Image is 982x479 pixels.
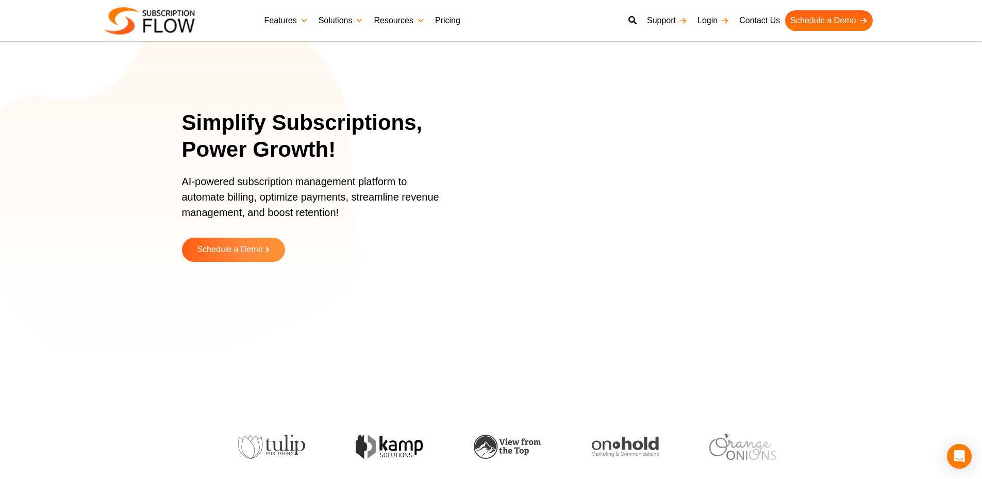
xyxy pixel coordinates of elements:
a: Schedule a Demo [785,10,872,31]
a: Login [692,10,734,31]
a: Pricing [430,10,465,31]
a: Features [259,10,313,31]
img: onhold-marketing [592,437,659,457]
a: Support [642,10,692,31]
a: Solutions [313,10,369,31]
a: Contact Us [734,10,785,31]
p: AI-powered subscription management platform to automate billing, optimize payments, streamline re... [182,174,450,230]
a: Resources [369,10,429,31]
img: view-from-the-top [474,435,541,459]
img: tulip-publishing [238,435,305,459]
a: Schedule a Demo [182,238,285,262]
h1: Simplify Subscriptions, Power Growth! [182,109,463,163]
div: Open Intercom Messenger [947,444,972,469]
img: orange-onions [709,434,776,460]
img: kamp-solution [356,435,423,459]
span: Schedule a Demo [197,245,262,254]
img: Subscriptionflow [105,7,195,35]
